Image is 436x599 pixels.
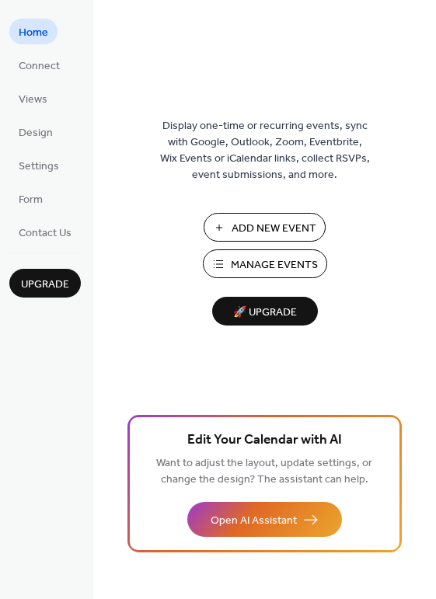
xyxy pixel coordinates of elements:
button: Manage Events [203,249,327,278]
span: Form [19,192,43,208]
a: Contact Us [9,219,81,245]
a: Views [9,85,57,111]
span: Display one-time or recurring events, sync with Google, Outlook, Zoom, Eventbrite, Wix Events or ... [160,118,370,183]
button: Add New Event [204,213,326,242]
button: Upgrade [9,269,81,298]
span: Contact Us [19,225,72,242]
button: 🚀 Upgrade [212,297,318,326]
a: Design [9,119,62,145]
span: Connect [19,58,60,75]
a: Connect [9,52,69,78]
span: Want to adjust the layout, update settings, or change the design? The assistant can help. [156,453,372,490]
a: Settings [9,152,68,178]
span: Home [19,25,48,41]
span: 🚀 Upgrade [221,302,309,323]
a: Home [9,19,58,44]
a: Form [9,186,52,211]
span: Settings [19,158,59,175]
span: Manage Events [231,257,318,273]
span: Views [19,92,47,108]
span: Upgrade [21,277,69,293]
span: Add New Event [232,221,316,237]
button: Open AI Assistant [187,502,342,537]
span: Design [19,125,53,141]
span: Open AI Assistant [211,513,297,529]
span: Edit Your Calendar with AI [187,430,342,451]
